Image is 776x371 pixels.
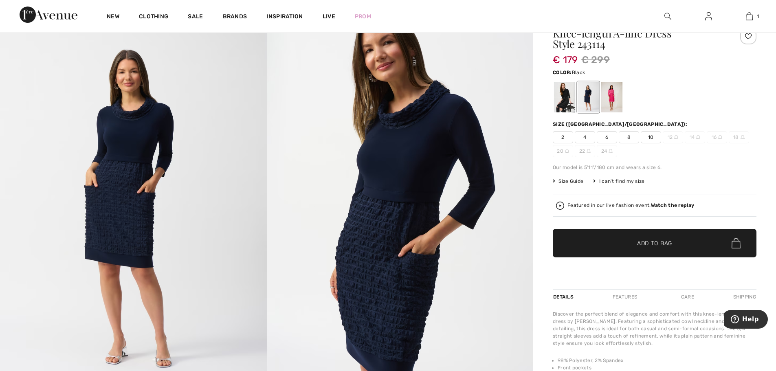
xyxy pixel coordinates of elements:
img: ring-m.svg [565,149,569,153]
h1: Knee-length A-line Dress Style 243114 [553,28,723,49]
span: 22 [575,145,595,157]
a: New [107,13,119,22]
img: ring-m.svg [609,149,613,153]
span: 16 [707,131,727,143]
div: Shipping [731,290,756,304]
span: 10 [641,131,661,143]
img: My Bag [746,11,753,21]
img: ring-m.svg [696,135,700,139]
img: ring-m.svg [741,135,745,139]
img: ring-m.svg [718,135,722,139]
div: Details [553,290,576,304]
iframe: Opens a widget where you can find more information [724,310,768,330]
span: 24 [597,145,617,157]
div: Size ([GEOGRAPHIC_DATA]/[GEOGRAPHIC_DATA]): [553,121,689,128]
img: ring-m.svg [674,135,678,139]
div: Featured in our live fashion event. [567,203,694,208]
span: 2 [553,131,573,143]
div: Care [674,290,701,304]
img: My Info [705,11,712,21]
div: Features [606,290,644,304]
span: 6 [597,131,617,143]
span: € 179 [553,46,578,66]
img: ring-m.svg [587,149,591,153]
span: Size Guide [553,178,583,185]
span: Color: [553,70,572,75]
strong: Watch the replay [651,202,695,208]
span: 8 [619,131,639,143]
img: Bag.svg [732,238,741,248]
span: € 299 [581,53,610,67]
a: Live [323,12,335,21]
div: Midnight Blue [578,82,599,112]
span: Add to Bag [637,239,672,248]
a: Sign In [699,11,719,22]
span: 4 [575,131,595,143]
img: Watch the replay [556,202,564,210]
div: Our model is 5'11"/180 cm and wears a size 6. [553,164,756,171]
li: 98% Polyester, 2% Spandex [558,357,756,364]
img: 1ère Avenue [20,7,77,23]
a: Clothing [139,13,168,22]
span: 18 [729,131,749,143]
span: 20 [553,145,573,157]
div: I can't find my size [593,178,644,185]
div: Discover the perfect blend of elegance and comfort with this knee-length, A-line dress by [PERSON... [553,310,756,347]
a: Brands [223,13,247,22]
div: Black [554,82,575,112]
a: Sale [188,13,203,22]
a: Prom [355,12,371,21]
span: 1 [757,13,759,20]
span: Inspiration [266,13,303,22]
span: 12 [663,131,683,143]
span: Black [572,70,585,75]
a: 1 [729,11,769,21]
img: search the website [664,11,671,21]
span: 14 [685,131,705,143]
div: Geranium [601,82,622,112]
button: Add to Bag [553,229,756,257]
